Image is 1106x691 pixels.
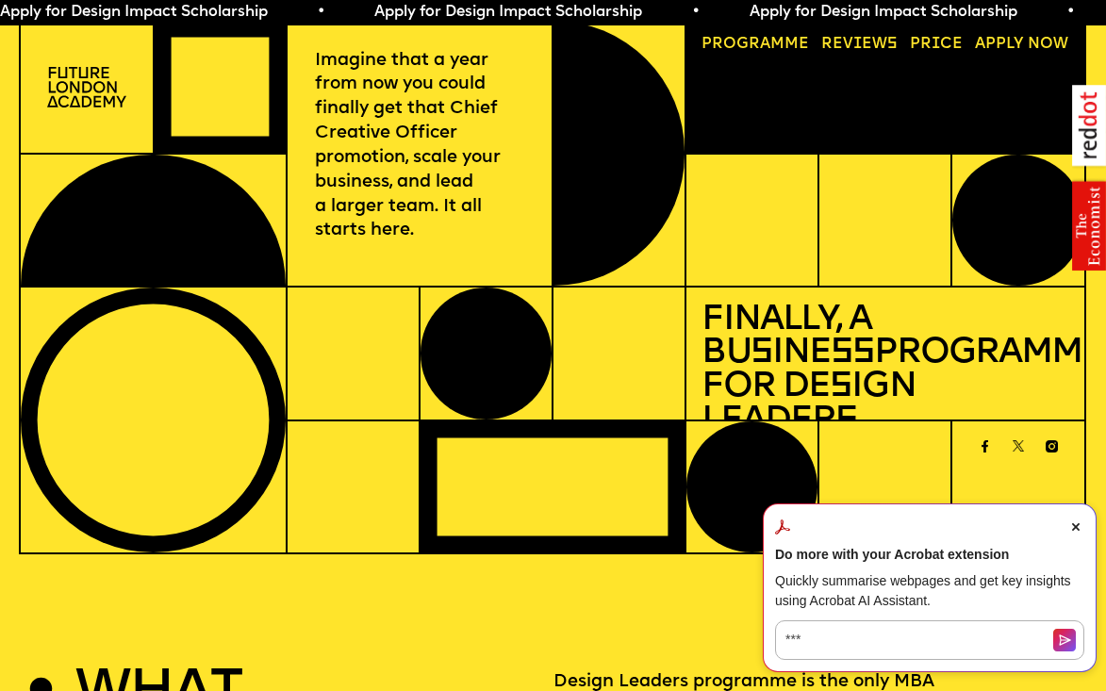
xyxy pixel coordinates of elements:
a: Apply now [967,29,1076,59]
p: Imagine that a year from now you could finally get that Chief Creative Officer promotion, scale y... [315,49,524,244]
span: s [830,370,851,404]
a: Reviews [814,29,905,59]
span: s [835,403,857,438]
span: a [760,37,770,52]
span: ss [831,336,874,370]
span: • [306,5,315,20]
span: • [1056,5,1065,20]
span: A [975,37,985,52]
a: Price [902,29,970,59]
span: • [681,5,689,20]
a: Programme [694,29,817,59]
h1: Finally, a Bu ine Programme for De ign Leader [702,304,1068,438]
span: s [751,336,772,370]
